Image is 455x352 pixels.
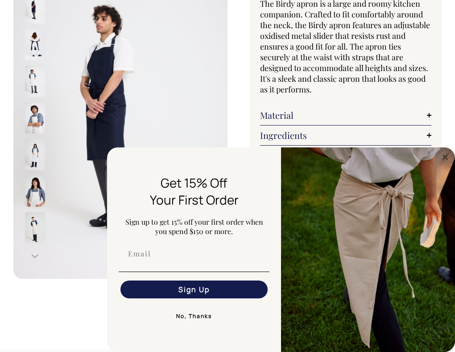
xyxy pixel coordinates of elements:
[119,272,269,272] img: underline
[25,139,45,170] img: off-white
[107,147,455,352] div: FLYOUT Form
[120,281,268,298] button: Sign Up
[25,102,45,134] img: off-white
[440,152,451,163] button: Close dialog
[28,246,41,266] button: Next
[150,191,239,208] span: Your First Order
[25,66,45,97] img: off-white
[119,307,269,325] button: No, Thanks
[281,147,455,352] img: 5e34ad8f-4f05-4173-92a8-ea475ee49ac9.jpeg
[25,176,45,207] img: off-white
[260,130,431,141] a: Ingredients
[120,245,268,263] input: Email
[161,174,227,191] span: Get 15% Off
[260,110,431,121] a: Material
[125,217,263,236] span: Sign up to get 15% off your first order when you spend $150 or more.
[25,29,45,60] img: dark-navy
[25,212,45,243] img: natural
